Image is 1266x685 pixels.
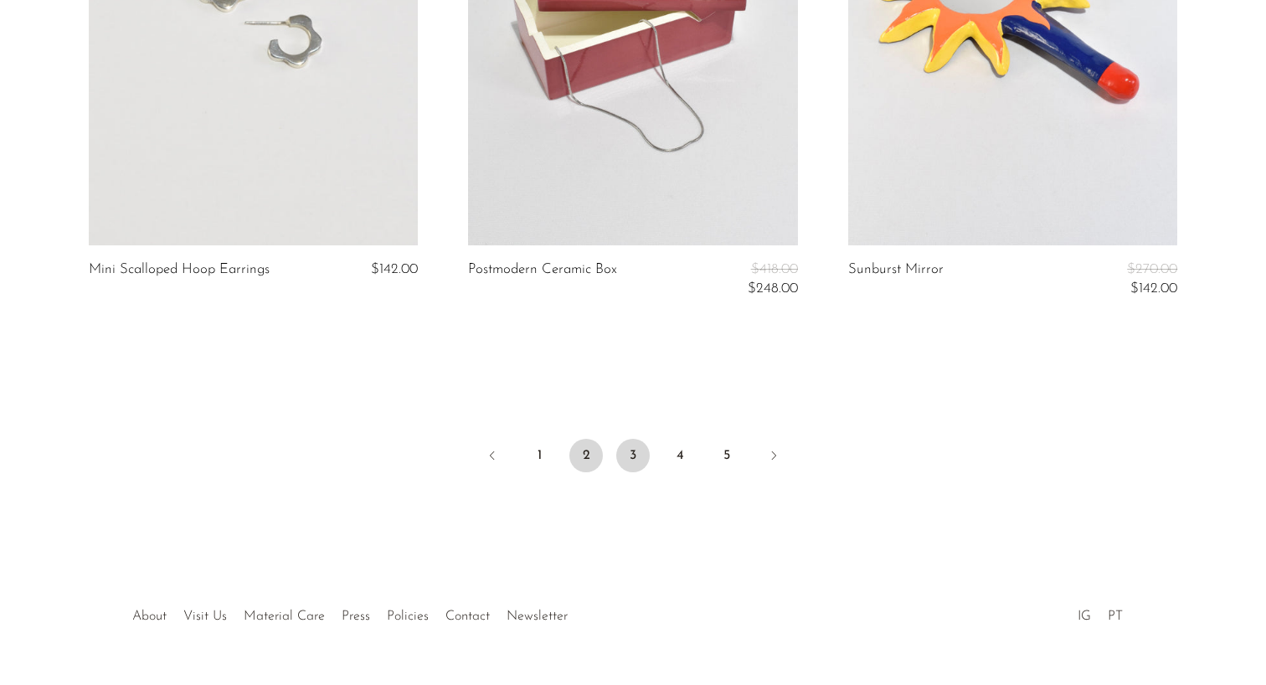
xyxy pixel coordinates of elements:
a: Visit Us [183,610,227,623]
span: $248.00 [748,281,798,296]
a: Contact [445,610,490,623]
a: Mini Scalloped Hoop Earrings [89,262,270,277]
a: PT [1108,610,1123,623]
ul: Quick links [124,596,576,628]
span: $418.00 [751,262,798,276]
a: 4 [663,439,697,472]
a: Material Care [244,610,325,623]
span: $270.00 [1127,262,1177,276]
span: $142.00 [1130,281,1177,296]
ul: Social Medias [1069,596,1131,628]
span: 2 [569,439,603,472]
a: IG [1078,610,1091,623]
a: Policies [387,610,429,623]
a: Press [342,610,370,623]
span: $142.00 [371,262,418,276]
a: About [132,610,167,623]
a: Sunburst Mirror [848,262,944,296]
a: 1 [522,439,556,472]
a: 3 [616,439,650,472]
a: Next [757,439,790,476]
a: 5 [710,439,744,472]
a: Previous [476,439,509,476]
a: Postmodern Ceramic Box [468,262,617,296]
